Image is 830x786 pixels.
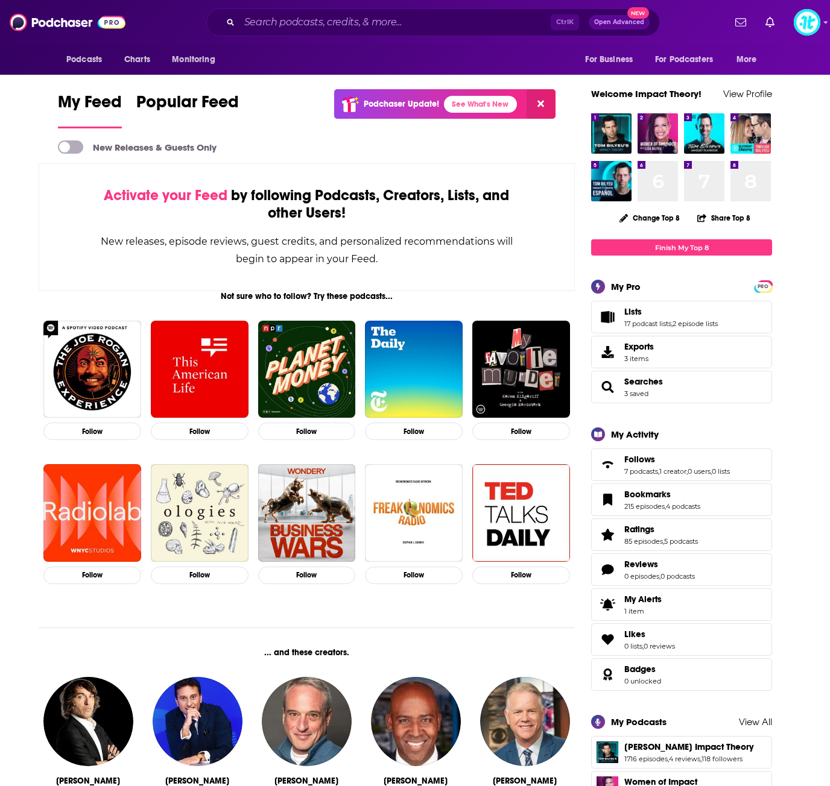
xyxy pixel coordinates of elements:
[624,664,656,674] span: Badges
[595,344,619,360] span: Exports
[58,140,217,154] a: New Releases & Guests Only
[43,423,141,440] button: Follow
[365,321,463,418] img: The Daily
[624,319,671,328] a: 17 podcast lists
[624,454,655,465] span: Follows
[371,677,460,766] a: Marshall Harris
[624,467,658,476] a: 7 podcasts
[262,677,351,766] img: Dan Bernstein
[624,489,700,500] a: Bookmarks
[730,12,751,33] a: Show notifications dropdown
[624,354,654,363] span: 3 items
[624,306,718,317] a: Lists
[258,464,356,562] img: Business Wars
[151,464,249,562] img: Ologies with Alie Ward
[756,281,770,291] a: PRO
[472,321,570,418] a: My Favorite Murder with Karen Kilgariff and Georgia Hardstark
[794,9,820,36] button: Show profile menu
[624,572,659,580] a: 0 episodes
[688,467,711,476] a: 0 users
[206,8,660,36] div: Search podcasts, credits, & more...
[43,567,141,584] button: Follow
[658,467,659,476] span: ,
[591,658,772,691] span: Badges
[364,99,439,109] p: Podchaser Update!
[58,48,118,71] button: open menu
[611,281,641,292] div: My Pro
[56,776,120,786] div: Giuseppe Cruciani
[730,113,771,154] img: Relationship Theory
[136,92,239,119] span: Popular Feed
[712,467,730,476] a: 0 lists
[595,379,619,395] a: Searches
[624,741,753,752] a: Tom Bilyeu's Impact Theory
[624,607,662,615] span: 1 item
[624,389,648,398] a: 3 saved
[624,755,668,763] a: 1716 episodes
[472,464,570,562] img: TED Talks Daily
[591,623,772,656] span: Likes
[686,467,688,476] span: ,
[624,306,642,317] span: Lists
[595,740,619,764] a: Tom Bilyeu's Impact Theory
[591,113,632,154] img: Tom Bilyeu's Impact Theory
[638,113,678,154] img: Women of Impact
[655,51,713,68] span: For Podcasters
[365,567,463,584] button: Follow
[365,464,463,562] img: Freakonomics Radio
[624,559,658,570] span: Reviews
[659,572,661,580] span: ,
[591,588,772,621] a: My Alerts
[737,51,757,68] span: More
[43,321,141,418] img: The Joe Rogan Experience
[239,13,551,32] input: Search podcasts, credits, & more...
[66,51,102,68] span: Podcasts
[151,321,249,418] img: This American Life
[700,755,743,763] span: 118 followers
[591,161,632,201] img: Tom Bilyeu Español
[444,96,517,113] a: See What's New
[597,741,618,763] img: Tom Bilyeu's Impact Theory
[700,755,702,763] span: ,
[595,596,619,613] span: My Alerts
[104,186,227,204] span: Activate your Feed
[591,301,772,333] span: Lists
[723,88,772,99] a: View Profile
[43,464,141,562] img: Radiolab
[627,7,649,19] span: New
[591,371,772,403] span: Searches
[472,423,570,440] button: Follow
[43,677,133,766] img: Giuseppe Cruciani
[58,92,122,128] a: My Feed
[642,642,644,650] span: ,
[153,677,242,766] img: David Parenzo
[595,456,619,473] a: Follows
[624,537,663,545] a: 85 episodes
[611,429,659,440] div: My Activity
[589,15,650,30] button: Open AdvancedNew
[124,51,150,68] span: Charts
[671,319,673,328] span: ,
[673,319,718,328] a: 2 episode lists
[663,537,664,545] span: ,
[595,631,619,648] a: Likes
[624,341,654,352] span: Exports
[591,239,772,256] a: Finish My Top 8
[591,553,772,586] span: Reviews
[258,321,356,418] img: Planet Money
[151,423,249,440] button: Follow
[661,572,695,580] a: 0 podcasts
[612,210,687,225] button: Change Top 8
[624,489,671,500] span: Bookmarks
[116,48,157,71] a: Charts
